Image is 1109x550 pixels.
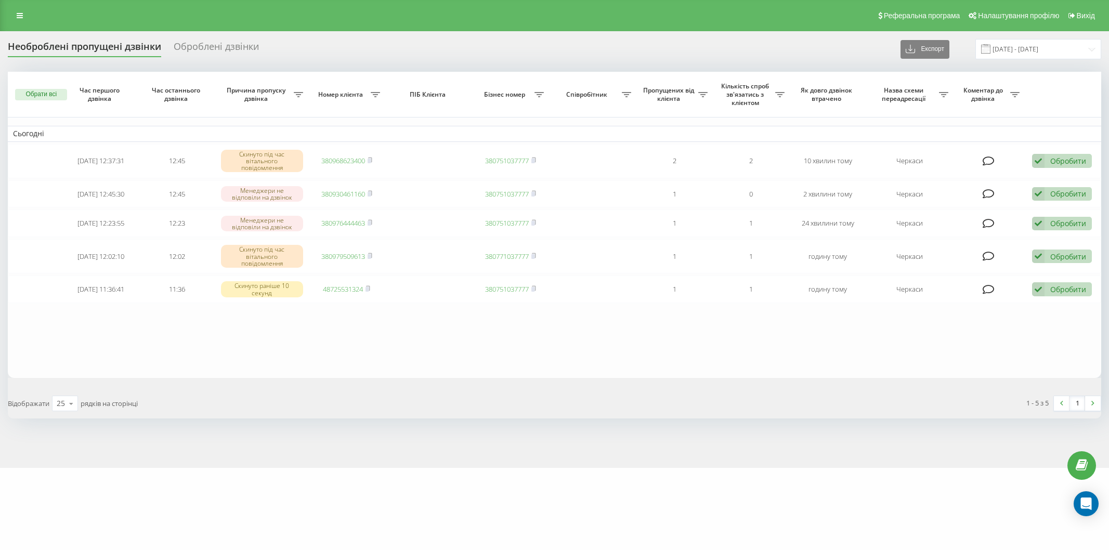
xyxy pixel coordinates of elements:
div: 25 [57,398,65,409]
div: Обробити [1050,218,1086,228]
td: 12:45 [139,180,215,208]
div: Обробити [1050,252,1086,261]
div: Скинуто під час вітального повідомлення [221,245,303,268]
td: годину тому [790,276,866,303]
a: 380751037777 [485,156,529,165]
div: Необроблені пропущені дзвінки [8,41,161,57]
td: 1 [713,276,789,303]
a: 380968623400 [321,156,365,165]
td: 1 [713,239,789,273]
span: Коментар до дзвінка [959,86,1010,102]
span: Налаштування профілю [978,11,1059,20]
td: годину тому [790,239,866,273]
td: 1 [636,180,713,208]
td: 10 хвилин тому [790,144,866,178]
span: ПІБ Клієнта [394,90,463,99]
td: 1 [636,276,713,303]
a: 380751037777 [485,218,529,228]
td: [DATE] 11:36:41 [62,276,139,303]
div: Скинуто під час вітального повідомлення [221,150,303,173]
span: Номер клієнта [314,90,370,99]
span: Пропущених від клієнта [642,86,698,102]
a: 380976444463 [321,218,365,228]
td: 2 [636,144,713,178]
td: [DATE] 12:45:30 [62,180,139,208]
span: Бізнес номер [478,90,534,99]
td: 0 [713,180,789,208]
span: Вихід [1077,11,1095,20]
a: 380751037777 [485,189,529,199]
a: 380979509613 [321,252,365,261]
span: Час останнього дзвінка [148,86,207,102]
div: Обробити [1050,156,1086,166]
div: Менеджери не відповіли на дзвінок [221,216,303,231]
td: 11:36 [139,276,215,303]
td: Черкаси [866,276,954,303]
div: Обробити [1050,284,1086,294]
td: Черкаси [866,209,954,237]
td: 12:23 [139,209,215,237]
span: Співробітник [554,90,622,99]
span: рядків на сторінці [81,399,138,408]
span: Кількість спроб зв'язатись з клієнтом [718,82,775,107]
button: Обрати всі [15,89,67,100]
a: 1 [1069,396,1085,411]
a: 380930461160 [321,189,365,199]
td: Сьогодні [8,126,1101,141]
a: 380771037777 [485,252,529,261]
span: Назва схеми переадресації [871,86,939,102]
span: Реферальна програма [884,11,960,20]
div: Оброблені дзвінки [174,41,259,57]
span: Як довго дзвінок втрачено [798,86,857,102]
button: Експорт [901,40,949,59]
td: Черкаси [866,180,954,208]
div: Менеджери не відповіли на дзвінок [221,186,303,202]
div: Скинуто раніше 10 секунд [221,281,303,297]
td: 1 [636,209,713,237]
td: 2 [713,144,789,178]
a: 48725531324 [323,284,363,294]
td: Черкаси [866,239,954,273]
td: 12:02 [139,239,215,273]
span: Час першого дзвінка [71,86,131,102]
span: Відображати [8,399,49,408]
td: 2 хвилини тому [790,180,866,208]
div: Обробити [1050,189,1086,199]
span: Причина пропуску дзвінка [221,86,294,102]
td: Черкаси [866,144,954,178]
td: 24 хвилини тому [790,209,866,237]
td: [DATE] 12:37:31 [62,144,139,178]
td: [DATE] 12:02:10 [62,239,139,273]
td: 12:45 [139,144,215,178]
a: 380751037777 [485,284,529,294]
div: Open Intercom Messenger [1074,491,1099,516]
td: [DATE] 12:23:55 [62,209,139,237]
td: 1 [713,209,789,237]
div: 1 - 5 з 5 [1026,398,1049,408]
td: 1 [636,239,713,273]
